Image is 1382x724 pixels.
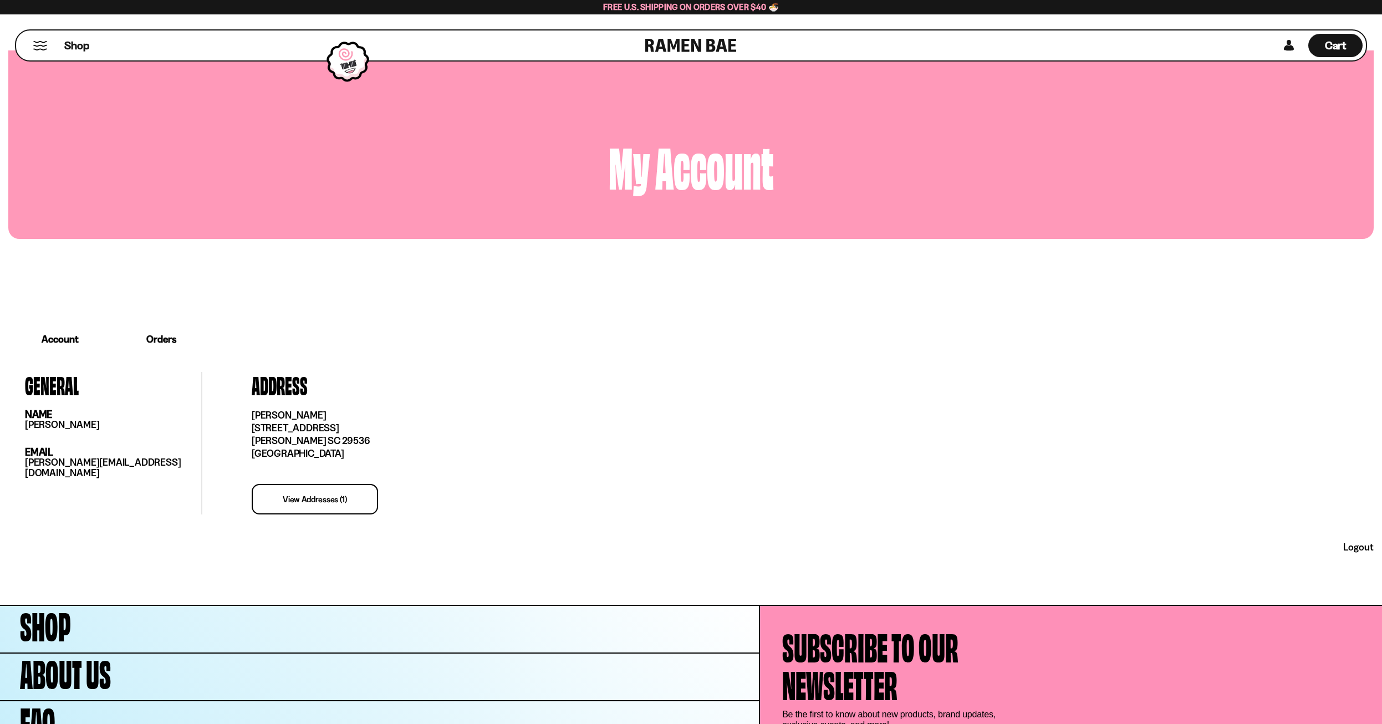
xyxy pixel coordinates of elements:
[25,372,201,396] h3: general
[8,323,112,355] a: Account
[1308,30,1363,60] div: Cart
[252,372,1357,396] h3: address
[1325,39,1347,52] span: Cart
[17,139,1365,189] h2: my account
[25,420,201,430] p: [PERSON_NAME]
[64,38,89,53] span: Shop
[25,446,53,458] strong: email
[603,2,779,12] span: Free U.S. Shipping on Orders over $40 🍜
[782,626,958,701] h4: Subscribe to our newsletter
[33,41,48,50] button: Mobile Menu Trigger
[64,34,89,57] a: Shop
[252,484,378,514] a: view addresses (1)
[25,457,201,478] p: [PERSON_NAME][EMAIL_ADDRESS][DOMAIN_NAME]
[112,322,211,356] a: Orders
[252,409,1357,460] p: [PERSON_NAME] [STREET_ADDRESS] [PERSON_NAME] SC 29536 [GEOGRAPHIC_DATA]
[20,652,111,690] span: About Us
[1343,541,1374,553] a: logout
[20,605,71,643] span: Shop
[25,408,52,421] strong: name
